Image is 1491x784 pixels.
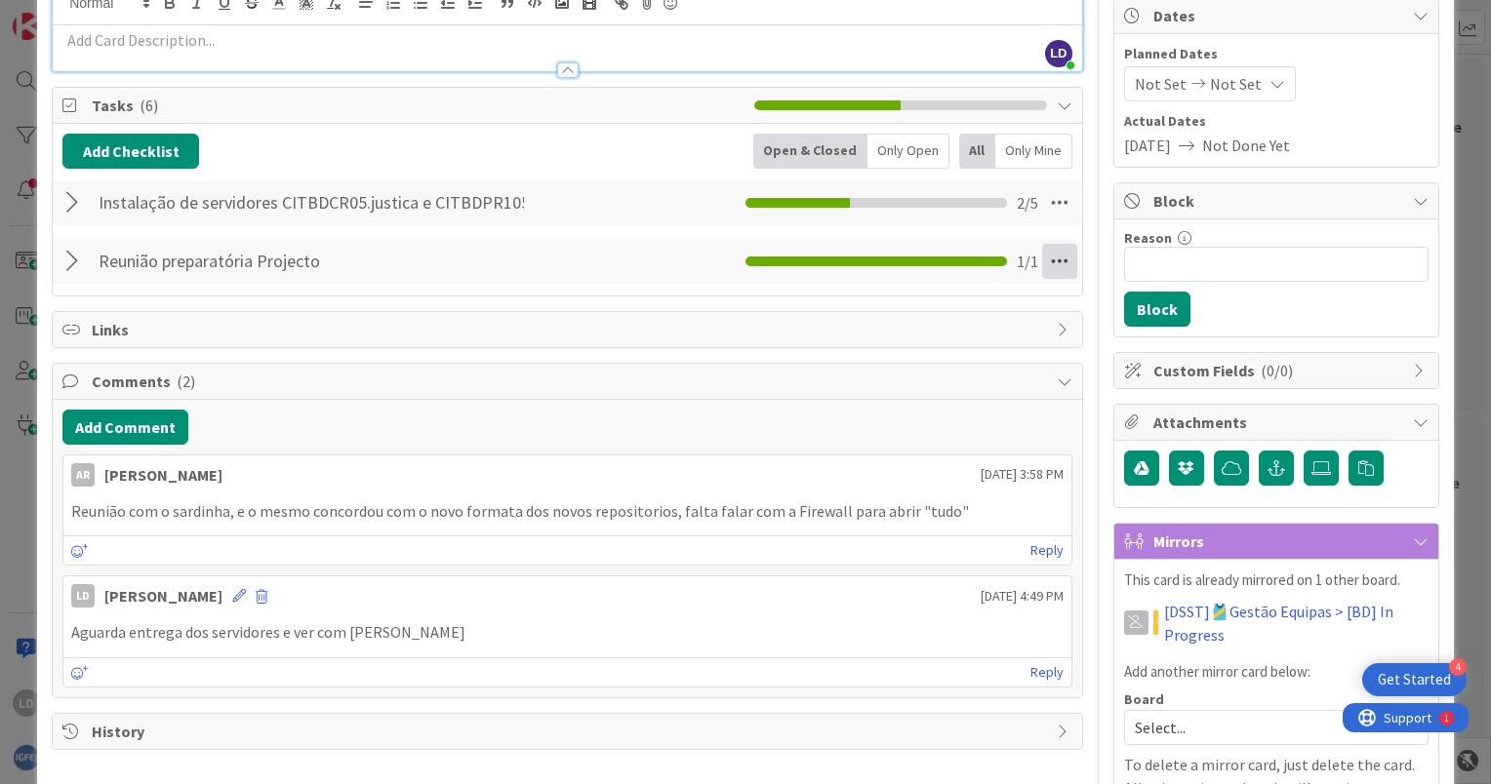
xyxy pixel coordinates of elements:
div: Open Get Started checklist, remaining modules: 4 [1362,663,1467,696]
span: Custom Fields [1153,359,1403,382]
p: Add another mirror card below: [1124,661,1429,684]
a: Reply [1030,660,1064,685]
input: Add Checklist... [92,244,531,279]
span: Support [41,3,89,26]
span: 1 / 1 [1017,250,1038,273]
span: ( 2 ) [177,372,195,391]
button: Block [1124,292,1190,327]
span: Tasks [92,94,745,117]
span: ( 6 ) [140,96,158,115]
a: [DSST]🎽Gestão Equipas > [BD] In Progress [1164,600,1429,647]
div: 1 [101,8,106,23]
span: Attachments [1153,411,1403,434]
span: Not Set [1135,72,1187,96]
div: Only Mine [995,134,1072,169]
span: Mirrors [1153,529,1403,553]
span: Comments [92,370,1047,393]
span: [DATE] 3:58 PM [981,464,1064,485]
div: [PERSON_NAME] [104,584,222,608]
span: ( 0/0 ) [1261,361,1293,380]
p: Aguarda entrega dos servidores e ver com [PERSON_NAME] [71,621,1064,644]
span: 2 / 5 [1017,191,1038,215]
span: History [92,720,1047,743]
span: Planned Dates [1124,44,1429,64]
span: Select... [1135,714,1385,741]
span: Links [92,318,1047,341]
div: 4 [1449,658,1467,676]
a: Reply [1030,538,1064,563]
div: Open & Closed [753,134,867,169]
button: Add Comment [62,410,188,445]
p: Reunião com o sardinha, e o mesmo concordou com o novo formata dos novos repositorios, falta fala... [71,500,1064,523]
div: Only Open [867,134,949,169]
div: All [959,134,995,169]
span: Board [1124,692,1164,706]
div: LD [71,584,95,608]
span: Actual Dates [1124,111,1429,132]
span: [DATE] 4:49 PM [981,586,1064,607]
span: Not Done Yet [1202,134,1290,157]
div: [PERSON_NAME] [104,463,222,487]
input: Add Checklist... [92,185,531,220]
span: LD [1045,40,1072,67]
span: Block [1153,189,1403,213]
span: [DATE] [1124,134,1171,157]
span: Dates [1153,4,1403,27]
p: This card is already mirrored on 1 other board. [1124,569,1429,592]
button: Add Checklist [62,134,199,169]
div: AR [71,463,95,487]
span: Not Set [1210,72,1262,96]
label: Reason [1124,229,1172,247]
div: Get Started [1378,670,1451,689]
